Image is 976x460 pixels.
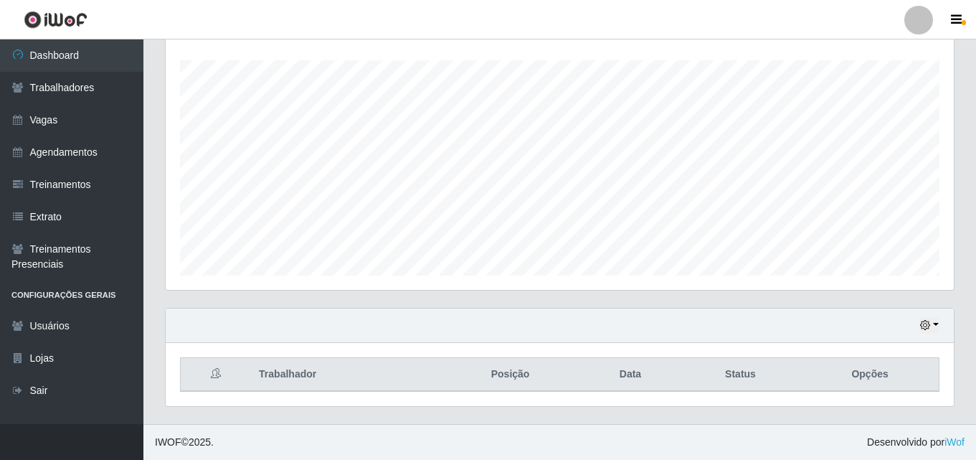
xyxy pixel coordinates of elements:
th: Trabalhador [250,358,440,392]
th: Posição [440,358,581,392]
span: IWOF [155,436,181,448]
span: © 2025 . [155,435,214,450]
a: iWof [944,436,965,448]
th: Status [680,358,801,392]
span: Desenvolvido por [867,435,965,450]
th: Data [581,358,680,392]
th: Opções [801,358,939,392]
img: CoreUI Logo [24,11,87,29]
